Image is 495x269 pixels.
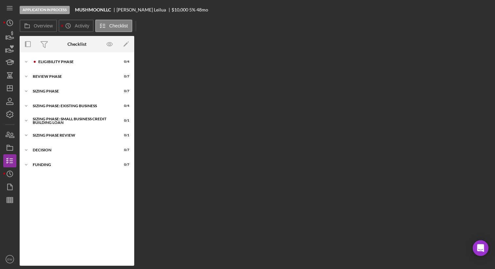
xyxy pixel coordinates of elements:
[34,23,53,28] label: Overview
[109,23,128,28] label: Checklist
[118,60,129,64] div: 0 / 4
[189,7,195,12] div: 5 %
[172,7,188,12] span: $10,000
[33,89,113,93] div: Sizing Phase
[20,20,57,32] button: Overview
[118,119,129,123] div: 0 / 1
[118,75,129,78] div: 0 / 7
[75,23,89,28] label: Activity
[33,163,113,167] div: Funding
[118,163,129,167] div: 0 / 7
[75,7,111,12] b: MUSHMOONLLC
[3,253,16,266] button: EW
[473,240,488,256] div: Open Intercom Messenger
[33,148,113,152] div: Decision
[33,104,113,108] div: SIZING PHASE: EXISTING BUSINESS
[196,7,208,12] div: 48 mo
[118,104,129,108] div: 0 / 4
[118,148,129,152] div: 0 / 7
[33,117,113,125] div: Sizing Phase: Small Business Credit Building Loan
[33,75,113,78] div: REVIEW PHASE
[95,20,132,32] button: Checklist
[117,7,172,12] div: [PERSON_NAME] Leilua
[67,42,86,47] div: Checklist
[20,6,70,14] div: Application In Process
[118,89,129,93] div: 0 / 7
[118,133,129,137] div: 0 / 1
[59,20,93,32] button: Activity
[7,258,12,261] text: EW
[38,60,113,64] div: Eligibility Phase
[33,133,113,137] div: Sizing Phase Review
